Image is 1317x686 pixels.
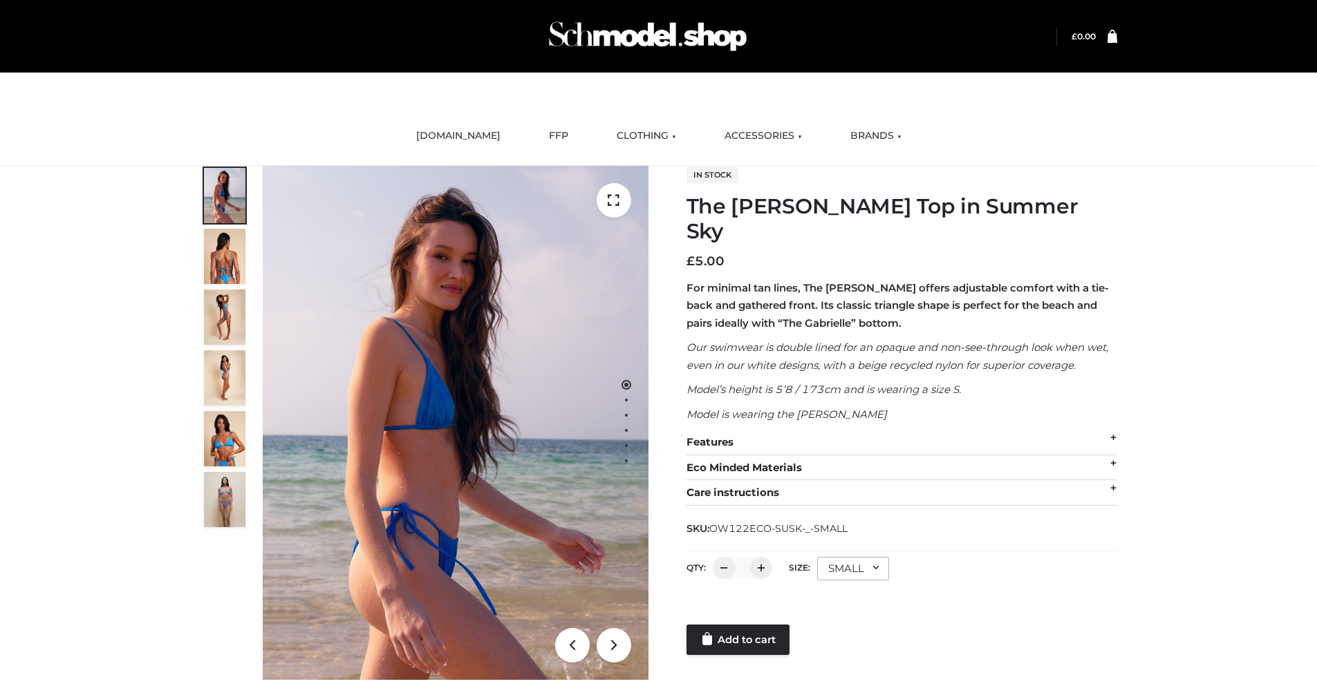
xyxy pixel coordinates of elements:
[709,522,848,535] span: OW122ECO-SUSK-_-SMALL
[204,289,245,345] img: 4.Alex-top_CN-1-1-2.jpg
[263,166,648,680] img: 1.Alex-top_SS-1_4464b1e7-c2c9-4e4b-a62c-58381cd673c0 (1)
[686,194,1117,244] h1: The [PERSON_NAME] Top in Summer Sky
[686,625,790,655] a: Add to cart
[686,254,725,269] bdi: 5.00
[686,341,1108,372] em: Our swimwear is double lined for an opaque and non-see-through look when wet, even in our white d...
[686,430,1117,455] div: Features
[686,281,1109,330] strong: For minimal tan lines, The [PERSON_NAME] offers adjustable comfort with a tie-back and gathered f...
[686,254,695,269] span: £
[840,121,912,151] a: BRANDS
[204,350,245,406] img: 3.Alex-top_CN-1-1-2.jpg
[686,408,887,421] em: Model is wearing the [PERSON_NAME]
[686,455,1117,481] div: Eco Minded Materials
[686,383,961,396] em: Model’s height is 5’8 / 173cm and is wearing a size S.
[544,9,751,64] img: Schmodel Admin 964
[406,121,511,151] a: [DOMAIN_NAME]
[686,562,706,573] label: QTY:
[686,166,738,183] span: In stock
[1072,31,1096,41] bdi: 0.00
[204,168,245,223] img: 1.Alex-top_SS-1_4464b1e7-c2c9-4e4b-a62c-58381cd673c0-1.jpg
[606,121,686,151] a: CLOTHING
[817,557,889,580] div: SMALL
[714,121,812,151] a: ACCESSORIES
[204,472,245,527] img: SSVC.jpg
[686,480,1117,506] div: Care instructions
[789,562,810,573] label: Size:
[686,520,849,537] span: SKU:
[204,229,245,284] img: 5.Alex-top_CN-1-1_1-1.jpg
[539,121,579,151] a: FFP
[204,411,245,466] img: 2.Alex-top_CN-1-1-2.jpg
[1072,31,1077,41] span: £
[1072,31,1096,41] a: £0.00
